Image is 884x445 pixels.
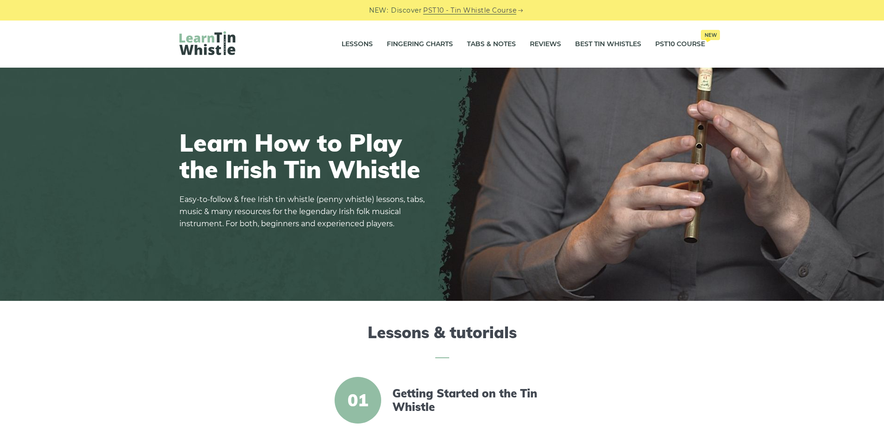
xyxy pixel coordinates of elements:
a: Getting Started on the Tin Whistle [392,387,553,414]
a: Tabs & Notes [467,33,516,56]
span: New [701,30,720,40]
img: LearnTinWhistle.com [179,31,235,55]
a: Lessons [342,33,373,56]
h1: Learn How to Play the Irish Tin Whistle [179,129,431,182]
span: 01 [335,377,381,424]
a: Best Tin Whistles [575,33,641,56]
p: Easy-to-follow & free Irish tin whistle (penny whistle) lessons, tabs, music & many resources for... [179,194,431,230]
a: PST10 CourseNew [655,33,705,56]
a: Reviews [530,33,561,56]
h2: Lessons & tutorials [179,323,705,358]
a: Fingering Charts [387,33,453,56]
